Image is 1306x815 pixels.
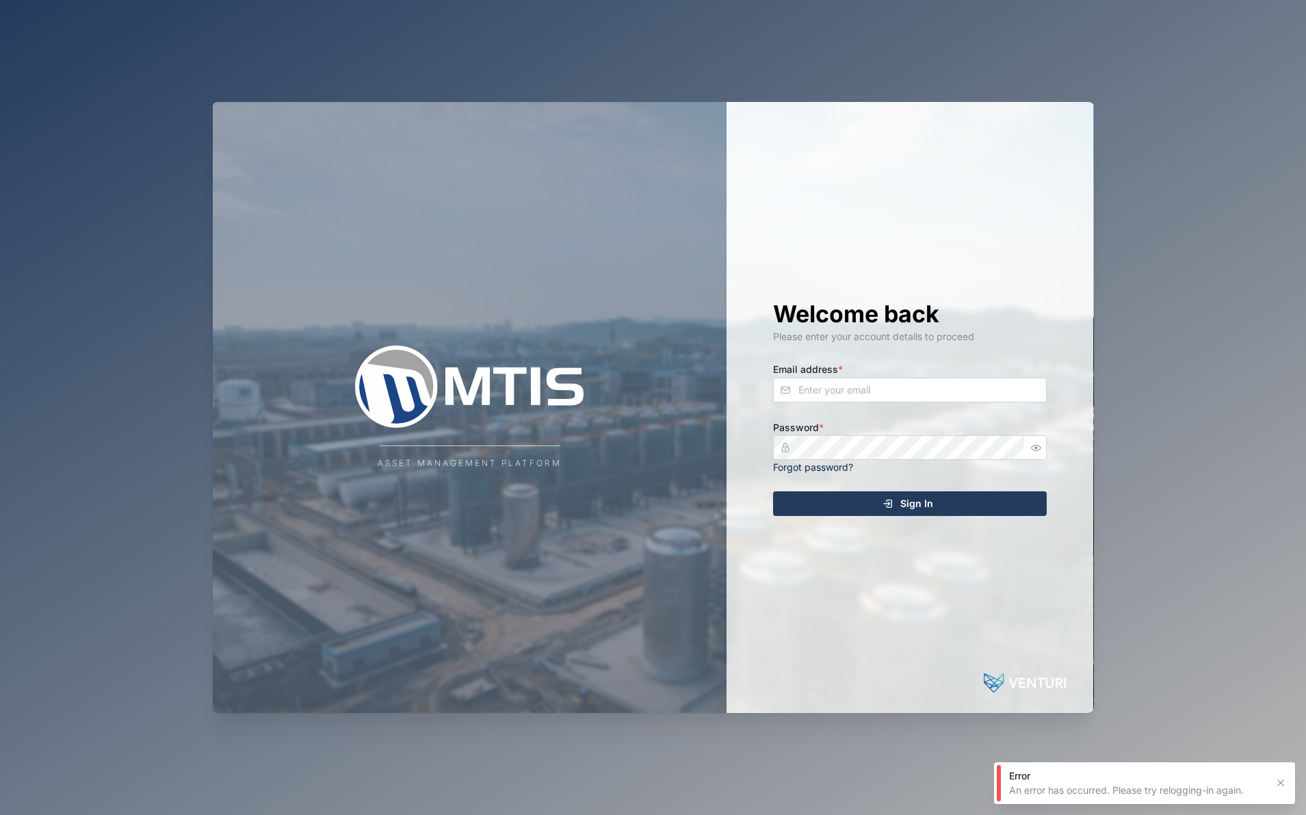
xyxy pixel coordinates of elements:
[773,299,1047,329] h1: Welcome back
[773,362,843,377] label: Email address
[773,461,853,473] a: Forgot password?
[900,492,933,515] span: Sign In
[332,346,606,428] img: Company Logo
[773,378,1047,402] input: Enter your email
[378,457,562,470] div: Asset Management Platform
[984,669,1066,697] img: Powered by: Venturi
[1009,769,1266,783] div: Error
[773,420,824,435] label: Password
[773,329,1047,344] div: Please enter your account details to proceed
[773,491,1047,516] button: Sign In
[1009,784,1266,797] div: An error has occurred. Please try relogging-in again.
